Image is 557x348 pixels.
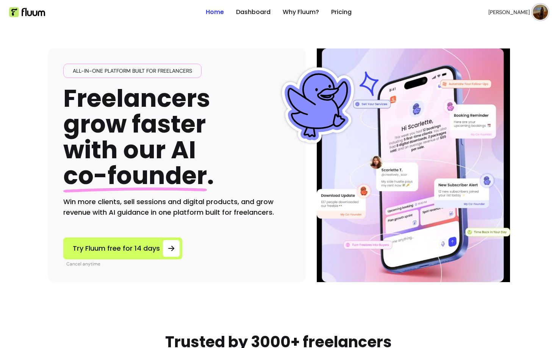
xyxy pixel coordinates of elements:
[283,8,319,17] a: Why Fluum?
[533,5,548,20] img: avatar
[236,8,271,17] a: Dashboard
[9,7,45,17] img: Fluum Logo
[280,67,356,143] img: Fluum Duck sticker
[70,67,195,75] span: All-in-one platform built for freelancers
[63,159,207,192] span: co-founder
[63,237,182,259] a: Try Fluum free for 14 days
[66,261,182,267] p: Cancel anytime
[488,5,548,20] button: avatar[PERSON_NAME]
[206,8,224,17] a: Home
[63,86,214,189] h1: Freelancers grow faster with our AI .
[488,8,530,16] span: [PERSON_NAME]
[73,243,160,254] span: Try Fluum free for 14 days
[331,8,352,17] a: Pricing
[318,48,509,282] img: Illustration of Fluum AI Co-Founder on a smartphone, showing solo business performance insights s...
[63,197,291,218] h2: Win more clients, sell sessions and digital products, and grow revenue with AI guidance in one pl...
